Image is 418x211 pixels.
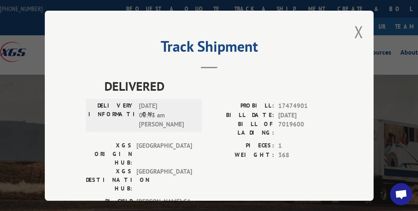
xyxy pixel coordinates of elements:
h2: Track Shipment [86,41,333,56]
label: BILL OF LADING: [209,120,274,137]
span: 368 [278,150,333,160]
span: 1 [278,141,333,151]
button: Close modal [354,21,363,43]
span: [DATE] 08:43 am [PERSON_NAME] [139,101,194,129]
label: PROBILL: [209,101,274,111]
span: DELIVERED [104,77,333,95]
label: BILL DATE: [209,110,274,120]
label: DELIVERY INFORMATION: [88,101,135,129]
label: XGS DESTINATION HUB: [86,167,132,193]
span: [GEOGRAPHIC_DATA] [136,167,192,193]
div: Open chat [390,183,412,205]
span: [GEOGRAPHIC_DATA] [136,141,192,167]
label: WEIGHT: [209,150,274,160]
label: XGS ORIGIN HUB: [86,141,132,167]
span: 17474901 [278,101,333,111]
label: PIECES: [209,141,274,151]
span: 7019600 [278,120,333,137]
span: [DATE] [278,110,333,120]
